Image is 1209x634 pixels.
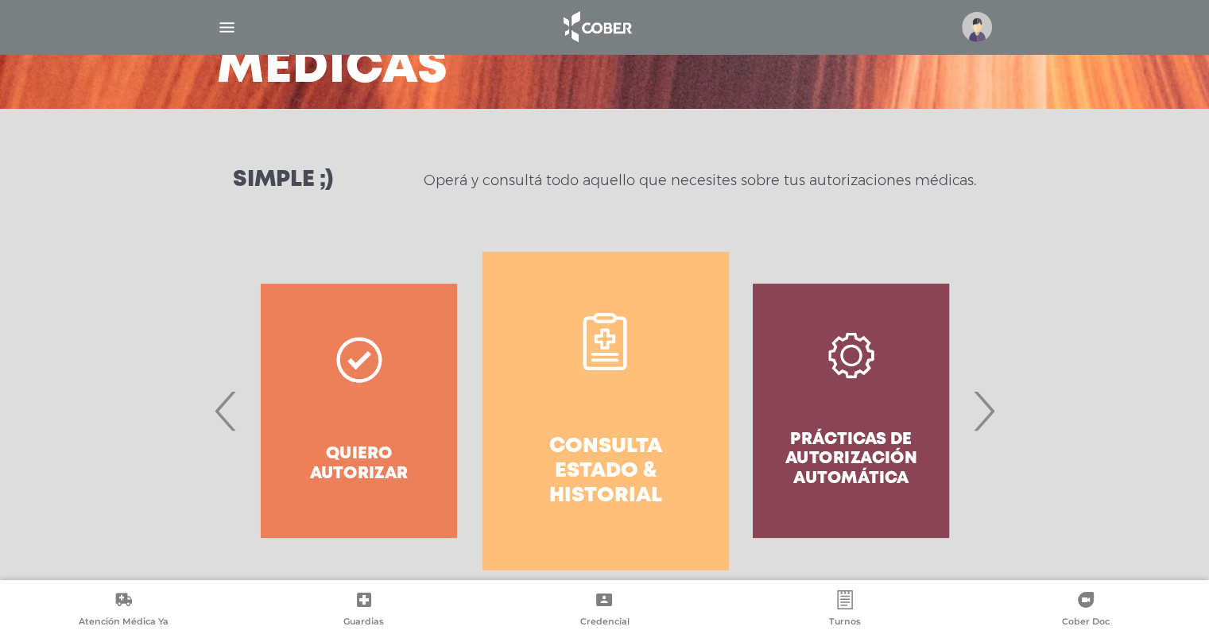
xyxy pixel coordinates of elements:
img: Cober_menu-lines-white.svg [217,17,237,37]
a: Turnos [725,590,966,631]
h4: Consulta estado & historial [511,435,699,509]
h3: Autorizaciones médicas [217,7,664,90]
span: Next [968,368,999,454]
span: Guardias [343,616,384,630]
span: Turnos [829,616,861,630]
h3: Simple ;) [233,169,333,191]
p: Operá y consultá todo aquello que necesites sobre tus autorizaciones médicas. [424,171,976,190]
a: Consulta estado & historial [482,252,728,570]
a: Credencial [484,590,725,631]
img: profile-placeholder.svg [962,12,992,42]
span: Cober Doc [1062,616,1110,630]
a: Atención Médica Ya [3,590,244,631]
span: Credencial [579,616,629,630]
span: Atención Médica Ya [79,616,169,630]
span: Previous [211,368,242,454]
a: Cober Doc [965,590,1206,631]
a: Guardias [244,590,485,631]
img: logo_cober_home-white.png [555,8,638,46]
